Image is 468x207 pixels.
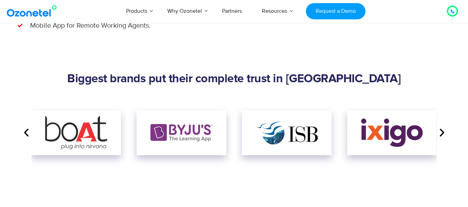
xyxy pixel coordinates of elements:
span: Mobile App for Remote Working Agents. [28,20,151,31]
div: 2 / 8 [32,110,121,155]
div: Image Carousel [32,96,437,169]
h2: Biggest brands put their complete trust in [GEOGRAPHIC_DATA] [21,72,447,86]
img: ixigo-min [361,119,423,147]
img: Byjus-min [150,124,212,141]
div: 3 / 8 [136,110,226,155]
div: 5 / 8 [347,110,437,155]
a: Request a Demo [306,3,365,19]
img: boat-min [45,116,107,149]
div: 4 / 8 [242,110,332,155]
img: ISB-min [256,121,318,144]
